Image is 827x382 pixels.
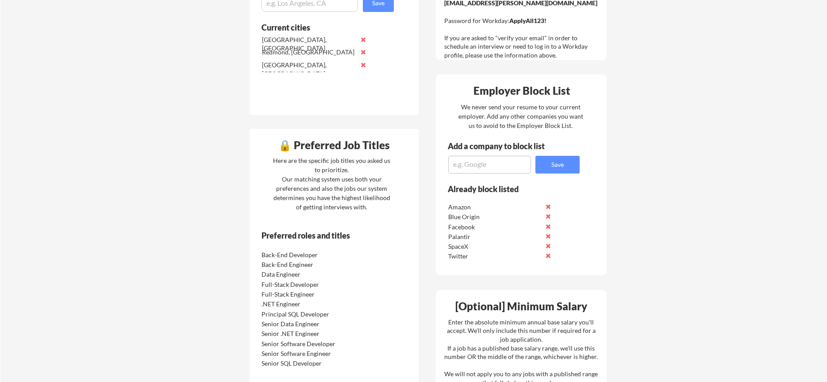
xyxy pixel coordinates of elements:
[262,329,355,338] div: Senior .NET Engineer
[448,212,542,221] div: Blue Origin
[262,260,355,269] div: Back-End Engineer
[262,310,355,319] div: Principal SQL Developer
[262,23,384,31] div: Current cities
[439,85,604,96] div: Employer Block List
[262,300,355,309] div: .NET Engineer
[262,232,382,239] div: Preferred roles and titles
[262,48,355,57] div: Redmond, [GEOGRAPHIC_DATA]
[262,290,355,299] div: Full-Stack Engineer
[448,242,542,251] div: SpaceX
[448,142,558,150] div: Add a company to block list
[252,140,416,150] div: 🔒 Preferred Job Titles
[271,156,392,212] div: Here are the specific job titles you asked us to prioritize. Our matching system uses both your p...
[262,320,355,328] div: Senior Data Engineer
[448,252,542,261] div: Twitter
[448,185,568,193] div: Already block listed
[535,156,580,174] button: Save
[262,61,355,78] div: [GEOGRAPHIC_DATA], [GEOGRAPHIC_DATA]
[262,340,355,348] div: Senior Software Developer
[262,349,355,358] div: Senior Software Engineer
[509,17,546,24] strong: ApplyAll123!
[262,35,355,53] div: [GEOGRAPHIC_DATA], [GEOGRAPHIC_DATA]
[262,359,355,368] div: Senior SQL Developer
[448,232,542,241] div: Palantir
[439,301,604,312] div: [Optional] Minimum Salary
[262,280,355,289] div: Full-Stack Developer
[448,203,542,212] div: Amazon
[262,270,355,279] div: Data Engineer
[458,102,584,130] div: We never send your resume to your current employer. Add any other companies you want us to avoid ...
[262,251,355,259] div: Back-End Developer
[448,223,542,232] div: Facebook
